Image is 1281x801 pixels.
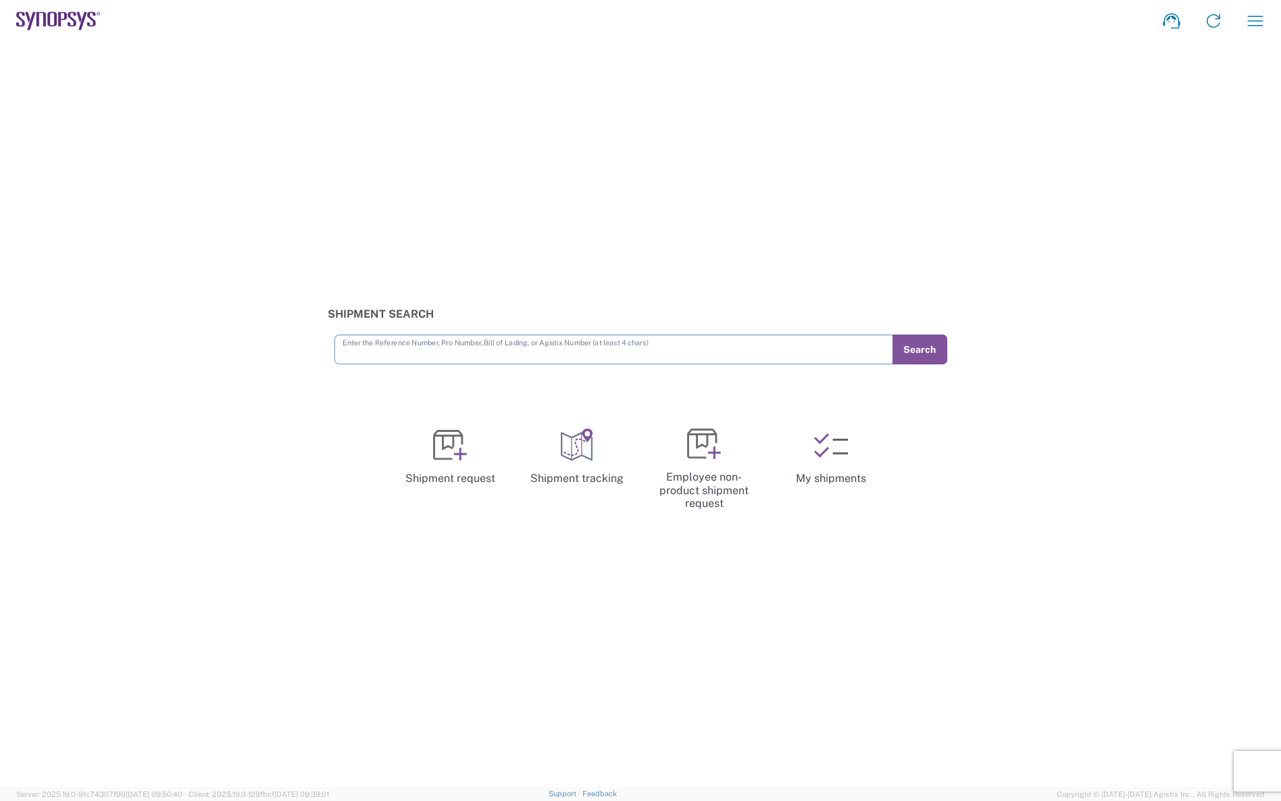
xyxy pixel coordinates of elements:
[274,790,329,798] span: [DATE] 09:39:01
[1057,788,1265,800] span: Copyright © [DATE]-[DATE] Agistix Inc., All Rights Reserved
[519,416,635,497] a: Shipment tracking
[392,416,508,497] a: Shipment request
[893,335,947,364] button: Search
[328,308,954,320] h3: Shipment Search
[189,790,329,798] span: Client: 2025.19.0-129fbcf
[773,416,889,497] a: My shipments
[126,790,182,798] span: [DATE] 09:50:40
[16,790,182,798] span: Server: 2025.19.0-91c74307f99
[646,416,762,521] a: Employee non-product shipment request
[582,790,617,798] a: Feedback
[549,790,582,798] a: Support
